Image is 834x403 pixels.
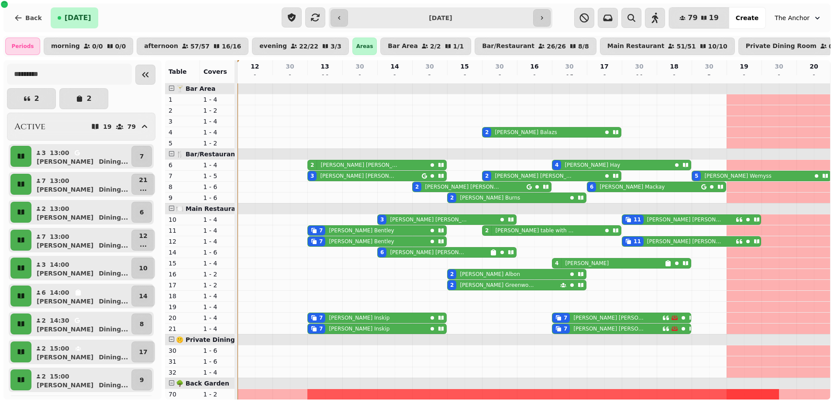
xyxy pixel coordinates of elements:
[203,270,231,279] p: 1 - 2
[50,176,69,185] p: 13:00
[578,43,589,49] p: 8 / 8
[51,7,98,28] button: [DATE]
[670,62,678,71] p: 18
[565,162,620,169] p: [PERSON_NAME] Hay
[37,353,93,362] p: [PERSON_NAME]
[169,68,187,75] span: Table
[564,314,567,321] div: 7
[135,65,155,85] button: Collapse sidebar
[573,314,647,321] p: [PERSON_NAME] [PERSON_NAME]
[740,62,748,71] p: 19
[103,124,111,130] p: 19
[531,72,538,81] p: 0
[131,313,152,334] button: 8
[33,369,130,390] button: 215:00[PERSON_NAME]Dining...
[222,43,241,49] p: 16 / 16
[704,172,771,179] p: [PERSON_NAME] Wemyss
[259,43,287,50] p: evening
[460,271,520,278] p: [PERSON_NAME] Albon
[203,292,231,300] p: 1 - 4
[321,162,400,169] p: [PERSON_NAME] [PERSON_NAME]
[203,324,231,333] p: 1 - 4
[203,139,231,148] p: 1 - 2
[425,183,501,190] p: [PERSON_NAME] [PERSON_NAME]
[590,183,593,190] div: 6
[169,106,196,115] p: 2
[203,237,231,246] p: 1 - 4
[99,269,128,278] p: Dining ...
[169,303,196,311] p: 19
[461,72,468,81] p: 6
[321,62,329,71] p: 13
[485,129,489,136] div: 2
[775,14,810,22] span: The Anchor
[41,288,46,297] p: 6
[203,368,231,377] p: 1 - 4
[450,271,454,278] div: 2
[600,62,608,71] p: 17
[565,260,609,267] p: [PERSON_NAME]
[356,72,363,81] p: 0
[169,259,196,268] p: 15
[485,172,489,179] div: 2
[169,346,196,355] p: 30
[50,232,69,241] p: 13:00
[310,172,314,179] div: 3
[729,7,765,28] button: Create
[99,381,128,389] p: Dining ...
[746,43,817,50] p: Private Dining Room
[86,95,91,102] p: 2
[137,38,248,55] button: afternoon57/5716/16
[41,176,46,185] p: 7
[65,14,91,21] span: [DATE]
[139,184,147,193] p: ...
[390,216,470,223] p: [PERSON_NAME] [PERSON_NAME]
[331,43,341,49] p: 3 / 3
[41,260,46,269] p: 3
[671,72,678,81] p: 0
[352,38,377,55] div: Areas
[131,202,152,223] button: 6
[131,258,155,279] button: 10
[252,72,258,81] p: 0
[176,205,243,212] span: 🍽️ Main Restaurant
[695,172,698,179] div: 5
[7,7,49,28] button: Back
[485,227,489,234] div: 2
[37,241,93,250] p: [PERSON_NAME]
[128,124,136,130] p: 79
[99,353,128,362] p: Dining ...
[388,43,418,50] p: Bar Area
[140,320,144,328] p: 8
[139,176,147,184] p: 21
[496,72,503,81] p: 6
[203,313,231,322] p: 1 - 4
[37,297,93,306] p: [PERSON_NAME]
[169,390,196,399] p: 70
[321,72,328,81] p: 19
[495,227,575,234] p: [PERSON_NAME] table with bench
[600,38,735,55] button: Main Restaurant51/5110/10
[131,341,155,362] button: 17
[601,72,608,81] p: 6
[169,117,196,126] p: 3
[169,128,196,137] p: 4
[41,316,46,325] p: 2
[203,117,231,126] p: 1 - 4
[810,62,818,71] p: 20
[203,303,231,311] p: 1 - 4
[320,172,396,179] p: [PERSON_NAME] [PERSON_NAME]
[169,281,196,289] p: 17
[33,286,130,307] button: 614:00[PERSON_NAME]Dining...
[99,185,128,194] p: Dining ...
[176,85,215,92] span: 🍸 Bar Area
[390,249,465,256] p: [PERSON_NAME] [PERSON_NAME]
[99,297,128,306] p: Dining ...
[565,62,573,71] p: 30
[310,162,314,169] div: 2
[99,213,128,222] p: Dining ...
[50,344,69,353] p: 15:00
[555,162,558,169] div: 4
[99,241,128,250] p: Dining ...
[41,232,46,241] p: 7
